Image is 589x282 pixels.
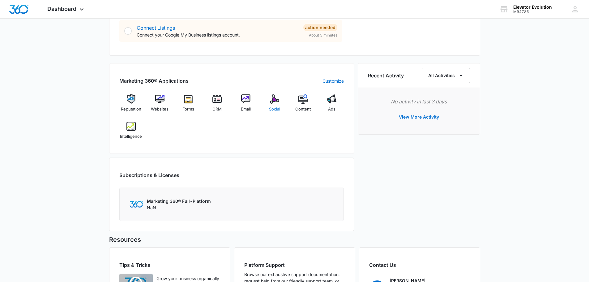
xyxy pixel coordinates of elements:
[148,94,172,117] a: Websites
[234,94,258,117] a: Email
[513,10,552,14] div: account id
[119,122,143,144] a: Intelligence
[119,77,189,85] h2: Marketing 360® Applications
[322,78,344,84] a: Customize
[262,94,286,117] a: Social
[119,94,143,117] a: Reputation
[205,94,229,117] a: CRM
[137,32,298,38] p: Connect your Google My Business listings account.
[291,94,315,117] a: Content
[422,68,470,83] button: All Activities
[295,106,311,112] span: Content
[309,33,337,38] span: About 5 minutes
[328,106,335,112] span: Ads
[269,106,280,112] span: Social
[368,72,404,79] h6: Recent Activity
[177,94,200,117] a: Forms
[393,110,445,124] button: View More Activity
[147,198,211,211] div: NaN
[320,94,344,117] a: Ads
[47,6,76,12] span: Dashboard
[121,106,141,112] span: Reputation
[241,106,251,112] span: Email
[109,235,480,244] h5: Resources
[119,261,220,269] h2: Tips & Tricks
[137,25,175,31] a: Connect Listings
[120,133,142,140] span: Intelligence
[147,198,211,204] p: Marketing 360® Full-Platform
[303,24,337,31] div: Action Needed
[130,201,143,207] img: Marketing 360 Logo
[182,106,194,112] span: Forms
[368,98,470,105] p: No activity in last 3 days
[244,261,345,269] h2: Platform Support
[513,5,552,10] div: account name
[212,106,222,112] span: CRM
[119,171,179,179] h2: Subscriptions & Licenses
[369,261,470,269] h2: Contact Us
[151,106,169,112] span: Websites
